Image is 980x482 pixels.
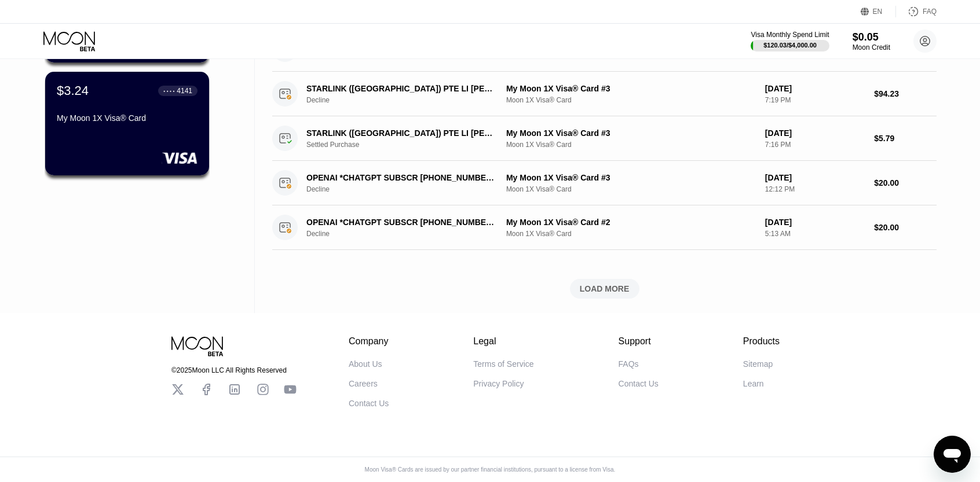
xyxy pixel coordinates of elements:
[619,379,659,388] div: Contact Us
[874,89,937,98] div: $94.23
[765,96,865,104] div: 7:19 PM
[853,31,890,43] div: $0.05
[272,205,937,250] div: OPENAI *CHATGPT SUBSCR [PHONE_NUMBER] USDeclineMy Moon 1X Visa® Card #2Moon 1X Visa® Card[DATE]5:...
[506,96,756,104] div: Moon 1X Visa® Card
[873,8,883,16] div: EN
[619,359,639,369] div: FAQs
[473,359,533,369] div: Terms of Service
[306,96,509,104] div: Decline
[861,6,896,17] div: EN
[874,134,937,143] div: $5.79
[765,218,865,227] div: [DATE]
[765,128,865,138] div: [DATE]
[743,359,773,369] div: Sitemap
[506,185,756,193] div: Moon 1X Visa® Card
[473,336,533,347] div: Legal
[272,116,937,161] div: STARLINK ([GEOGRAPHIC_DATA]) PTE LI [PERSON_NAME]Settled PurchaseMy Moon 1X Visa® Card #3Moon 1X ...
[349,359,382,369] div: About Us
[177,87,192,95] div: 4141
[619,336,659,347] div: Support
[356,466,625,473] div: Moon Visa® Cards are issued by our partner financial institutions, pursuant to a license from Visa.
[506,128,756,138] div: My Moon 1X Visa® Card #3
[473,379,524,388] div: Privacy Policy
[163,89,175,93] div: ● ● ● ●
[506,173,756,182] div: My Moon 1X Visa® Card #3
[349,379,378,388] div: Careers
[743,379,764,388] div: Learn
[853,43,890,51] div: Moon Credit
[853,31,890,51] div: $0.05Moon Credit
[306,84,495,93] div: STARLINK ([GEOGRAPHIC_DATA]) PTE LI [PERSON_NAME]
[765,185,865,193] div: 12:12 PM
[272,161,937,205] div: OPENAI *CHATGPT SUBSCR [PHONE_NUMBER] USDeclineMy Moon 1X Visa® Card #3Moon 1X Visa® Card[DATE]12...
[506,141,756,149] div: Moon 1X Visa® Card
[57,83,89,98] div: $3.24
[765,84,865,93] div: [DATE]
[751,31,829,39] div: Visa Monthly Spend Limit
[506,84,756,93] div: My Moon 1X Visa® Card #3
[272,72,937,116] div: STARLINK ([GEOGRAPHIC_DATA]) PTE LI [PERSON_NAME]DeclineMy Moon 1X Visa® Card #3Moon 1X Visa® Car...
[765,230,865,238] div: 5:13 AM
[306,128,495,138] div: STARLINK ([GEOGRAPHIC_DATA]) PTE LI [PERSON_NAME]
[349,399,389,408] div: Contact Us
[306,185,509,193] div: Decline
[506,218,756,227] div: My Moon 1X Visa® Card #2
[272,279,937,299] div: LOAD MORE
[934,436,971,473] iframe: Button to launch messaging window
[506,230,756,238] div: Moon 1X Visa® Card
[896,6,937,17] div: FAQ
[45,72,209,175] div: $3.24● ● ● ●4141My Moon 1X Visa® Card
[171,366,297,374] div: © 2025 Moon LLC All Rights Reserved
[751,31,829,51] div: Visa Monthly Spend Limit$120.03/$4,000.00
[306,173,495,182] div: OPENAI *CHATGPT SUBSCR [PHONE_NUMBER] US
[874,178,937,187] div: $20.00
[743,336,780,347] div: Products
[923,8,937,16] div: FAQ
[765,141,865,149] div: 7:16 PM
[349,336,389,347] div: Company
[306,218,495,227] div: OPENAI *CHATGPT SUBSCR [PHONE_NUMBER] US
[580,284,630,294] div: LOAD MORE
[306,230,509,238] div: Decline
[57,113,198,123] div: My Moon 1X Visa® Card
[765,173,865,182] div: [DATE]
[874,223,937,232] div: $20.00
[763,42,817,49] div: $120.03 / $4,000.00
[306,141,509,149] div: Settled Purchase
